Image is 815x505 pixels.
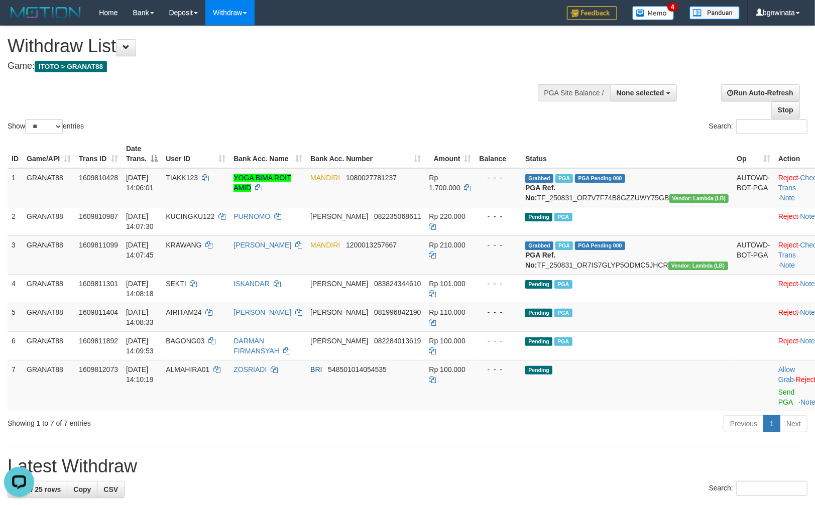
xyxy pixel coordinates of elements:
[234,280,270,288] a: ISKANDAR
[575,241,625,250] span: PGA Pending
[346,174,397,182] span: Copy 1080027781237 to clipboard
[23,140,75,168] th: Game/API: activate to sort column ascending
[554,213,572,221] span: Marked by bgnrattana
[374,212,421,220] span: Copy 082235068611 to clipboard
[525,241,553,250] span: Grabbed
[554,337,572,346] span: Marked by bgnrattana
[79,212,118,220] span: 1609810987
[610,84,677,101] button: None selected
[79,241,118,249] span: 1609811099
[689,6,740,20] img: panduan.png
[126,280,154,298] span: [DATE] 14:08:18
[538,84,610,101] div: PGA Site Balance /
[166,337,204,345] span: BAGONG03
[8,235,23,274] td: 3
[229,140,306,168] th: Bank Acc. Name: activate to sort column ascending
[126,212,154,230] span: [DATE] 14:07:30
[525,366,552,374] span: Pending
[733,235,774,274] td: AUTOWD-BOT-PGA
[122,140,162,168] th: Date Trans.: activate to sort column descending
[736,119,807,134] input: Search:
[79,308,118,316] span: 1609811404
[709,481,807,496] label: Search:
[521,235,733,274] td: TF_250831_OR7IS7GLYP5ODMC5JHCR
[8,140,23,168] th: ID
[778,212,798,220] a: Reject
[429,308,465,316] span: Rp 110.000
[632,6,674,20] img: Button%20Memo.svg
[310,212,368,220] span: [PERSON_NAME]
[476,140,522,168] th: Balance
[525,174,553,183] span: Grabbed
[771,101,800,118] a: Stop
[425,140,475,168] th: Amount: activate to sort column ascending
[554,280,572,289] span: Marked by bgnrattana
[23,235,75,274] td: GRANAT88
[166,212,214,220] span: KUCINGKU122
[8,207,23,235] td: 2
[23,168,75,207] td: GRANAT88
[79,280,118,288] span: 1609811301
[8,360,23,411] td: 7
[166,308,201,316] span: AIRITAM24
[480,279,518,289] div: - - -
[525,309,552,317] span: Pending
[429,365,465,373] span: Rp 100.000
[23,360,75,411] td: GRANAT88
[310,308,368,316] span: [PERSON_NAME]
[374,280,421,288] span: Copy 083824344610 to clipboard
[575,174,625,183] span: PGA Pending
[234,308,291,316] a: [PERSON_NAME]
[429,280,465,288] span: Rp 101.000
[525,337,552,346] span: Pending
[778,174,798,182] a: Reject
[23,274,75,303] td: GRANAT88
[8,456,807,476] h1: Latest Withdraw
[234,365,267,373] a: ZOSRIADI
[724,415,764,432] a: Previous
[374,308,421,316] span: Copy 081996842190 to clipboard
[75,140,122,168] th: Trans ID: activate to sort column ascending
[778,365,795,384] a: Allow Grab
[73,485,91,493] span: Copy
[668,262,728,270] span: Vendor URL: https://dashboard.q2checkout.com/secure
[567,6,617,20] img: Feedback.jpg
[234,241,291,249] a: [PERSON_NAME]
[23,331,75,360] td: GRANAT88
[8,414,332,428] div: Showing 1 to 7 of 7 entries
[8,168,23,207] td: 1
[328,365,387,373] span: Copy 548501014054535 to clipboard
[310,241,340,249] span: MANDIRI
[778,241,798,249] a: Reject
[667,3,678,12] span: 4
[79,174,118,182] span: 1609810428
[310,337,368,345] span: [PERSON_NAME]
[525,213,552,221] span: Pending
[166,365,209,373] span: ALMAHIRA01
[346,241,397,249] span: Copy 1200013257667 to clipboard
[310,174,340,182] span: MANDIRI
[429,241,465,249] span: Rp 210.000
[67,481,97,498] a: Copy
[126,337,154,355] span: [DATE] 14:09:53
[25,119,63,134] select: Showentries
[525,184,555,202] b: PGA Ref. No:
[429,174,460,192] span: Rp 1.700.000
[234,174,291,192] a: YOGA BIMA ROIT AMID
[374,337,421,345] span: Copy 082284013619 to clipboard
[126,174,154,192] span: [DATE] 14:06:01
[8,36,533,56] h1: Withdraw List
[709,119,807,134] label: Search:
[480,364,518,374] div: - - -
[23,303,75,331] td: GRANAT88
[8,119,84,134] label: Show entries
[778,337,798,345] a: Reject
[778,280,798,288] a: Reject
[166,280,186,288] span: SEKTI
[521,140,733,168] th: Status
[8,331,23,360] td: 6
[126,308,154,326] span: [DATE] 14:08:33
[8,61,533,71] h4: Game:
[97,481,125,498] a: CSV
[166,241,201,249] span: KRAWANG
